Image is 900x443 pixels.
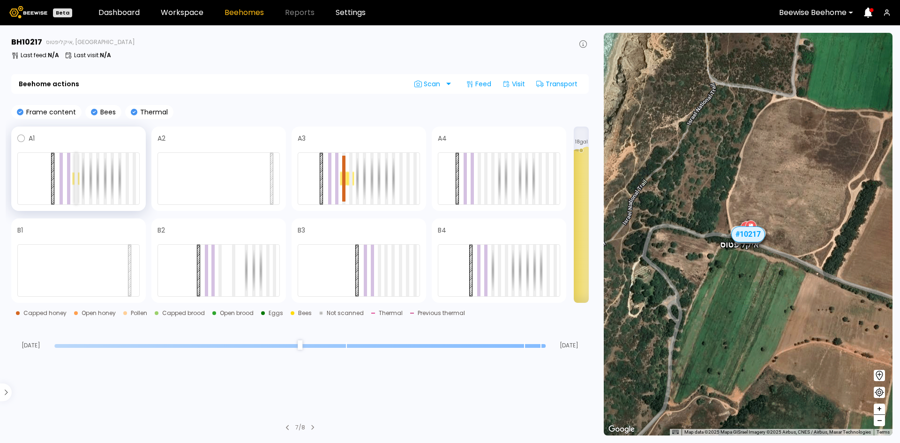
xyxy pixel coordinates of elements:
div: Feed [462,76,495,91]
span: איקליפטוס, [GEOGRAPHIC_DATA] [46,39,135,45]
b: Beehome actions [19,81,79,87]
span: Map data ©2025 Mapa GISrael Imagery ©2025 Airbus, CNES / Airbus, Maxar Technologies [684,429,871,435]
a: Workspace [161,9,203,16]
span: 18 gal [575,140,588,144]
h4: A3 [298,135,306,142]
div: Capped honey [23,310,67,316]
p: Bees [97,109,116,115]
div: Open brood [220,310,254,316]
h4: A4 [438,135,447,142]
p: Thermal [137,109,168,115]
h4: B2 [157,227,165,233]
h4: B4 [438,227,446,233]
a: Beehomes [225,9,264,16]
p: Frame content [23,109,76,115]
span: [DATE] [549,343,589,348]
img: Beewise logo [9,6,47,18]
h3: BH 10217 [11,38,42,46]
button: Keyboard shortcuts [672,429,679,435]
div: Capped brood [162,310,205,316]
span: Reports [285,9,315,16]
span: – [877,415,882,427]
b: N/A [100,51,111,59]
p: Last visit : [74,53,111,58]
div: # 10230 [733,232,763,244]
div: איקליפטוס [720,229,759,249]
b: N/A [48,51,59,59]
div: Open honey [82,310,116,316]
p: Last feed : [21,53,59,58]
a: Open this area in Google Maps (opens a new window) [606,423,637,435]
h4: A2 [157,135,165,142]
a: Terms (opens in new tab) [877,429,890,435]
div: Eggs [269,310,283,316]
h4: A1 [29,135,35,142]
a: Settings [336,9,366,16]
img: Google [606,423,637,435]
div: Visit [499,76,529,91]
div: Transport [532,76,581,91]
div: Bees [298,310,312,316]
div: # 10217 [731,226,765,242]
button: – [874,415,885,426]
span: + [877,403,882,415]
div: Not scanned [327,310,364,316]
div: Pollen [131,310,147,316]
span: Scan [414,80,443,88]
button: + [874,404,885,415]
span: [DATE] [11,343,51,348]
div: 7 / 8 [295,423,305,432]
a: Dashboard [98,9,140,16]
div: Beta [53,8,72,17]
h4: B3 [298,227,305,233]
h4: B1 [17,227,23,233]
div: Thermal [379,310,403,316]
div: Previous thermal [418,310,465,316]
